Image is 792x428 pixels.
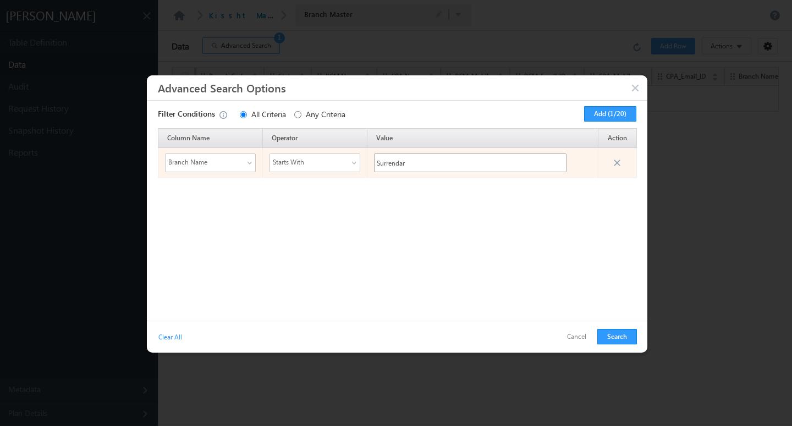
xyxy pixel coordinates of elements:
[612,153,625,167] span: Cancel
[165,153,256,172] div: Branch Name
[251,109,294,119] label: All Criteria
[376,134,393,142] span: Value
[559,329,595,345] button: Cancel
[584,106,636,122] button: Add (1/20)
[215,109,240,120] div: Maximum allowed filter conditions per table are 20
[597,329,637,344] button: Search
[157,326,183,341] a: Clear
[158,78,636,97] h3: Advanced Search Options
[167,134,210,142] span: Column Name
[166,155,241,170] span: Branch Name
[158,109,215,122] strong: Filter Conditions
[306,109,354,119] label: Any Criteria
[269,153,360,172] div: Starts With
[270,155,346,170] span: Starts With
[608,134,627,142] span: Action
[272,134,298,142] span: Operator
